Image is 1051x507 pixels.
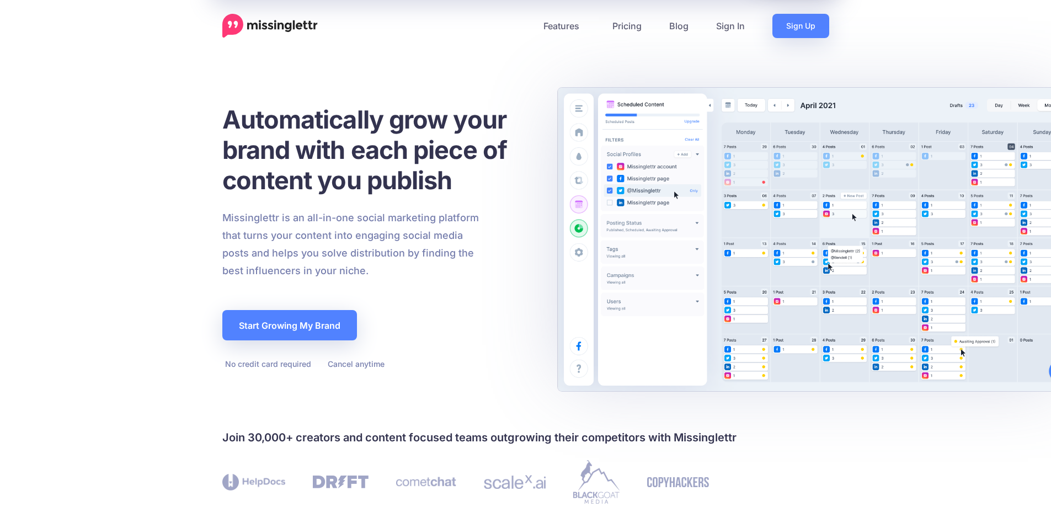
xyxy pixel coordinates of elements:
[702,14,759,38] a: Sign In
[325,357,385,371] li: Cancel anytime
[222,209,479,280] p: Missinglettr is an all-in-one social marketing platform that turns your content into engaging soc...
[655,14,702,38] a: Blog
[222,310,357,340] a: Start Growing My Brand
[772,14,829,38] a: Sign Up
[222,104,534,195] h1: Automatically grow your brand with each piece of content you publish
[599,14,655,38] a: Pricing
[222,429,829,446] h4: Join 30,000+ creators and content focused teams outgrowing their competitors with Missinglettr
[222,357,311,371] li: No credit card required
[222,14,318,38] a: Home
[530,14,599,38] a: Features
